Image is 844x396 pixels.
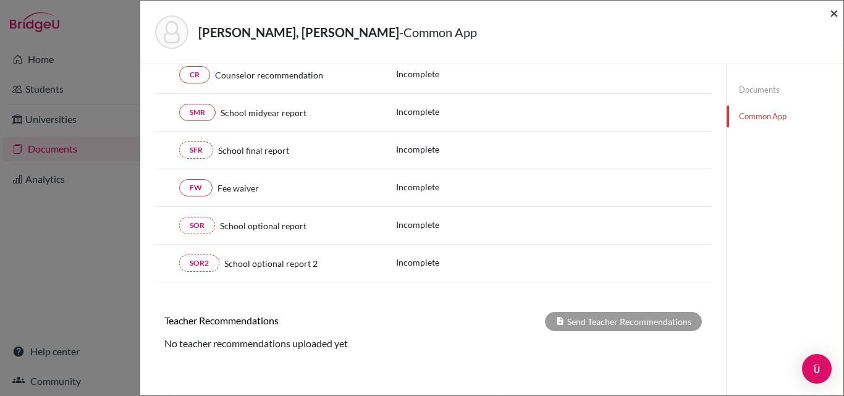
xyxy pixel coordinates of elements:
a: SOR2 [179,255,219,272]
a: SFR [179,141,213,159]
div: Send Teacher Recommendations [545,312,702,331]
a: SOR [179,217,215,234]
a: Documents [727,79,843,101]
h6: Teacher Recommendations [155,314,433,326]
button: Close [830,6,838,20]
p: Incomplete [396,67,523,80]
a: Common App [727,106,843,127]
span: School final report [218,144,289,157]
p: Incomplete [396,218,523,231]
a: FW [179,179,213,196]
strong: [PERSON_NAME], [PERSON_NAME] [198,25,399,40]
p: Incomplete [396,105,523,118]
a: SMR [179,104,216,121]
div: No teacher recommendations uploaded yet [155,336,711,351]
span: School optional report 2 [224,257,318,270]
span: Fee waiver [217,182,259,195]
p: Incomplete [396,143,523,156]
span: Counselor recommendation [215,69,323,82]
span: School midyear report [221,106,306,119]
p: Incomplete [396,256,523,269]
p: Incomplete [396,180,523,193]
span: - Common App [399,25,477,40]
span: School optional report [220,219,306,232]
a: CR [179,66,210,83]
span: × [830,4,838,22]
div: Open Intercom Messenger [802,354,832,384]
